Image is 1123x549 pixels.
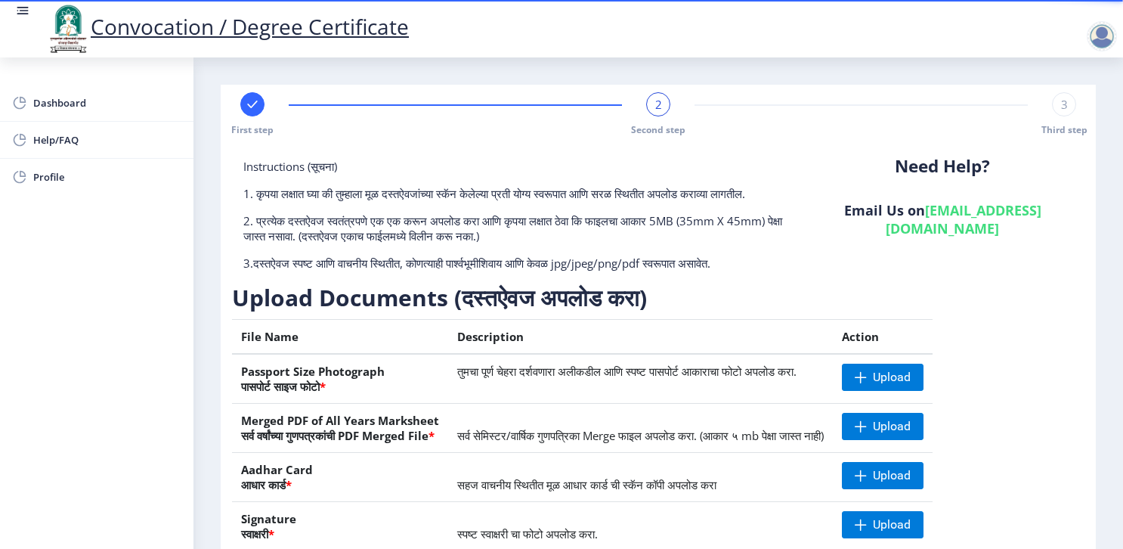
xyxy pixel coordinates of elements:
[457,526,598,541] span: स्पष्ट स्वाक्षरी चा फोटो अपलोड करा.
[873,419,911,434] span: Upload
[873,370,911,385] span: Upload
[232,404,448,453] th: Merged PDF of All Years Marksheet सर्व वर्षांच्या गुणपत्रकांची PDF Merged File
[655,97,662,112] span: 2
[243,159,337,174] span: Instructions (सूचना)
[457,477,716,492] span: सहज वाचनीय स्थितीत मूळ आधार कार्ड ची स्कॅन कॉपी अपलोड करा
[231,123,274,136] span: First step
[812,201,1073,237] h6: Email Us on
[33,168,181,186] span: Profile
[1041,123,1087,136] span: Third step
[833,320,933,355] th: Action
[243,213,789,243] p: 2. प्रत्येक दस्तऐवज स्वतंत्रपणे एक एक करून अपलोड करा आणि कृपया लक्षात ठेवा कि फाइलचा आकार 5MB (35...
[886,201,1041,237] a: [EMAIL_ADDRESS][DOMAIN_NAME]
[448,320,833,355] th: Description
[1061,97,1068,112] span: 3
[232,283,969,313] h3: Upload Documents (दस्तऐवज अपलोड करा)
[243,256,789,271] p: 3.दस्तऐवज स्पष्ट आणि वाचनीय स्थितीत, कोणत्याही पार्श्वभूमीशिवाय आणि केवळ jpg/jpeg/png/pdf स्वरूपा...
[873,517,911,532] span: Upload
[895,154,990,178] b: Need Help?
[45,12,409,41] a: Convocation / Degree Certificate
[873,468,911,483] span: Upload
[232,354,448,404] th: Passport Size Photograph पासपोर्ट साइज फोटो
[457,428,824,443] span: सर्व सेमिस्टर/वार्षिक गुणपत्रिका Merge फाइल अपलोड करा. (आकार ५ mb पेक्षा जास्त नाही)
[33,131,181,149] span: Help/FAQ
[33,94,181,112] span: Dashboard
[232,453,448,502] th: Aadhar Card आधार कार्ड
[243,186,789,201] p: 1. कृपया लक्षात घ्या की तुम्हाला मूळ दस्तऐवजांच्या स्कॅन केलेल्या प्रती योग्य स्वरूपात आणि सरळ स्...
[45,3,91,54] img: logo
[631,123,685,136] span: Second step
[448,354,833,404] td: तुमचा पूर्ण चेहरा दर्शवणारा अलीकडील आणि स्पष्ट पासपोर्ट आकाराचा फोटो अपलोड करा.
[232,320,448,355] th: File Name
